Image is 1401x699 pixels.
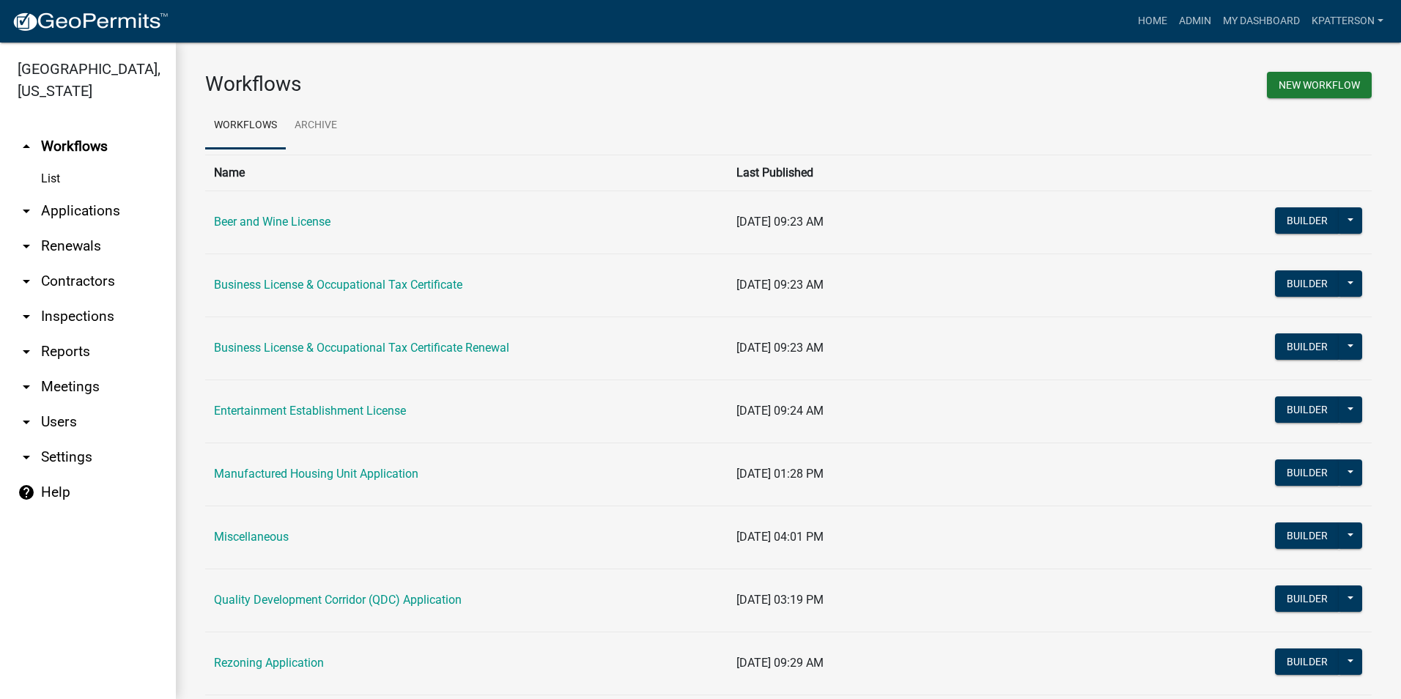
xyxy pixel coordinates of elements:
i: arrow_drop_down [18,448,35,466]
a: Admin [1173,7,1217,35]
span: [DATE] 09:23 AM [736,278,824,292]
span: [DATE] 09:23 AM [736,215,824,229]
span: [DATE] 04:01 PM [736,530,824,544]
button: Builder [1275,270,1339,297]
button: New Workflow [1267,72,1372,98]
a: Archive [286,103,346,149]
button: Builder [1275,585,1339,612]
a: Business License & Occupational Tax Certificate Renewal [214,341,509,355]
button: Builder [1275,333,1339,360]
i: arrow_drop_down [18,343,35,360]
button: Builder [1275,207,1339,234]
th: Name [205,155,728,191]
i: arrow_drop_up [18,138,35,155]
i: arrow_drop_down [18,202,35,220]
h3: Workflows [205,72,777,97]
i: arrow_drop_down [18,273,35,290]
button: Builder [1275,459,1339,486]
a: Manufactured Housing Unit Application [214,467,418,481]
span: [DATE] 03:19 PM [736,593,824,607]
span: [DATE] 09:29 AM [736,656,824,670]
i: arrow_drop_down [18,308,35,325]
a: Miscellaneous [214,530,289,544]
a: Business License & Occupational Tax Certificate [214,278,462,292]
button: Builder [1275,522,1339,549]
a: Beer and Wine License [214,215,330,229]
a: My Dashboard [1217,7,1306,35]
i: help [18,484,35,501]
a: Quality Development Corridor (QDC) Application [214,593,462,607]
a: Home [1132,7,1173,35]
span: [DATE] 09:23 AM [736,341,824,355]
i: arrow_drop_down [18,237,35,255]
button: Builder [1275,648,1339,675]
span: [DATE] 01:28 PM [736,467,824,481]
a: Entertainment Establishment License [214,404,406,418]
th: Last Published [728,155,1194,191]
a: Workflows [205,103,286,149]
button: Builder [1275,396,1339,423]
i: arrow_drop_down [18,378,35,396]
i: arrow_drop_down [18,413,35,431]
a: KPATTERSON [1306,7,1389,35]
span: [DATE] 09:24 AM [736,404,824,418]
a: Rezoning Application [214,656,324,670]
